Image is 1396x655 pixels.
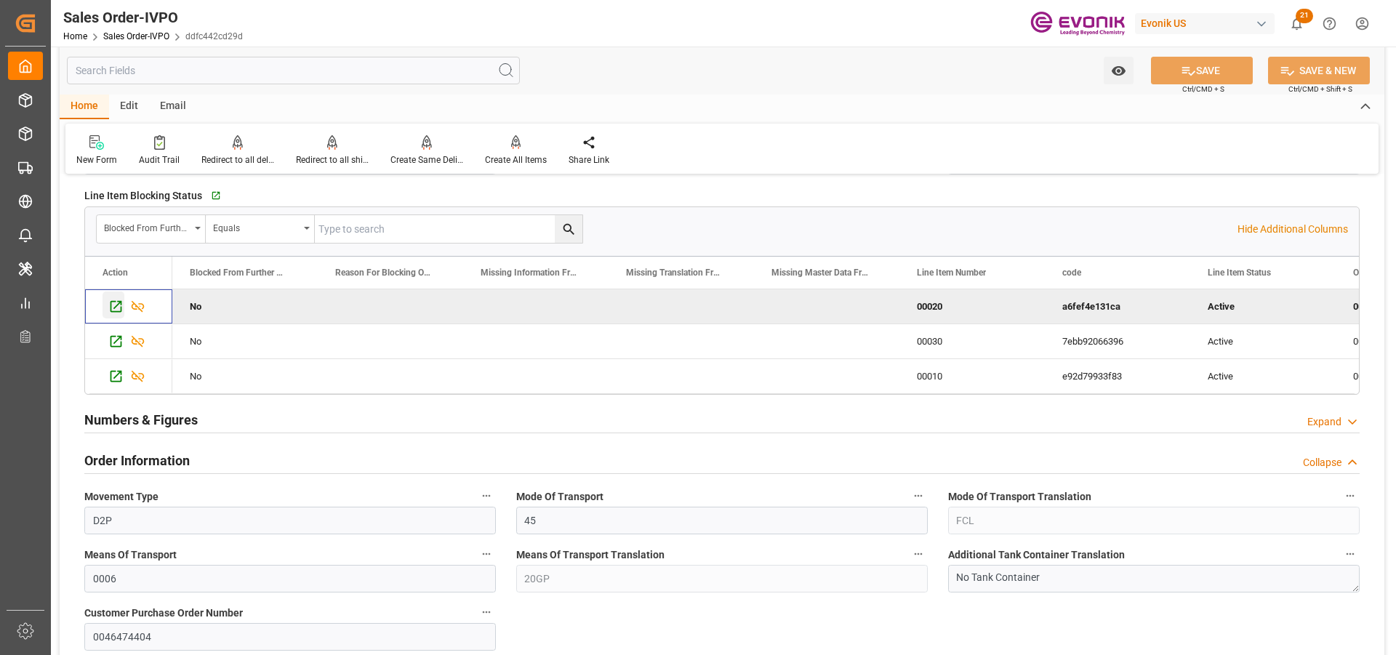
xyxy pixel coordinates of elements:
div: Active [1208,360,1318,393]
button: open menu [1104,57,1134,84]
button: SAVE & NEW [1268,57,1370,84]
span: Line Item Blocking Status [84,188,202,204]
span: Customer Purchase Order Number [84,606,243,621]
div: Blocked From Further Processing [104,218,190,235]
div: Audit Trail [139,153,180,166]
span: Missing Translation From Master Data [626,268,723,278]
div: No [190,290,300,324]
div: 00030 [899,324,1045,358]
button: Mode Of Transport Translation [1341,486,1360,505]
span: Ctrl/CMD + Shift + S [1288,84,1352,95]
div: Create Same Delivery Date [390,153,463,166]
button: SAVE [1151,57,1253,84]
div: Equals [213,218,299,235]
button: Means Of Transport Translation [909,545,928,563]
span: code [1062,268,1081,278]
div: Action [103,268,128,278]
div: Collapse [1303,455,1341,470]
input: Type to search [315,215,582,243]
a: Sales Order-IVPO [103,31,169,41]
div: 7ebb92066396 [1045,324,1190,358]
button: Movement Type [477,486,496,505]
div: Press SPACE to deselect this row. [85,289,172,324]
img: Evonik-brand-mark-Deep-Purple-RGB.jpeg_1700498283.jpeg [1030,11,1125,36]
button: Additional Tank Container Translation [1341,545,1360,563]
span: Missing Information From Line Item [481,268,578,278]
div: Home [60,95,109,119]
a: Home [63,31,87,41]
button: Mode Of Transport [909,486,928,505]
button: open menu [97,215,206,243]
span: Line Item Status [1208,268,1271,278]
span: 21 [1296,9,1313,23]
div: Redirect to all deliveries [201,153,274,166]
p: Hide Additional Columns [1237,222,1348,237]
h2: Order Information [84,451,190,470]
div: Press SPACE to select this row. [85,324,172,359]
div: No [190,360,300,393]
button: Help Center [1313,7,1346,40]
div: Sales Order-IVPO [63,7,243,28]
input: Search Fields [67,57,520,84]
span: Ctrl/CMD + S [1182,84,1224,95]
div: Press SPACE to select this row. [85,359,172,394]
div: Email [149,95,197,119]
textarea: No Tank Container [948,565,1360,592]
span: Mode Of Transport [516,489,603,505]
div: Edit [109,95,149,119]
div: a6fef4e131ca [1045,289,1190,324]
div: Share Link [569,153,609,166]
div: No [190,325,300,358]
button: Customer Purchase Order Number [477,603,496,622]
span: Reason For Blocking On This Line Item [335,268,433,278]
span: Means Of Transport Translation [516,547,665,563]
div: 00010 [899,359,1045,393]
span: Missing Master Data From SAP [771,268,869,278]
h2: Numbers & Figures [84,410,198,430]
span: Additional Tank Container Translation [948,547,1125,563]
span: Movement Type [84,489,159,505]
div: Evonik US [1135,13,1275,34]
div: Active [1208,290,1318,324]
div: Expand [1307,414,1341,430]
button: search button [555,215,582,243]
div: e92d79933f83 [1045,359,1190,393]
div: New Form [76,153,117,166]
span: Means Of Transport [84,547,177,563]
span: Mode Of Transport Translation [948,489,1091,505]
div: Redirect to all shipments [296,153,369,166]
button: Means Of Transport [477,545,496,563]
div: Create All Items [485,153,547,166]
button: Evonik US [1135,9,1280,37]
span: Blocked From Further Processing [190,268,287,278]
button: show 21 new notifications [1280,7,1313,40]
div: Active [1208,325,1318,358]
div: 00020 [899,289,1045,324]
button: open menu [206,215,315,243]
span: Line Item Number [917,268,986,278]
